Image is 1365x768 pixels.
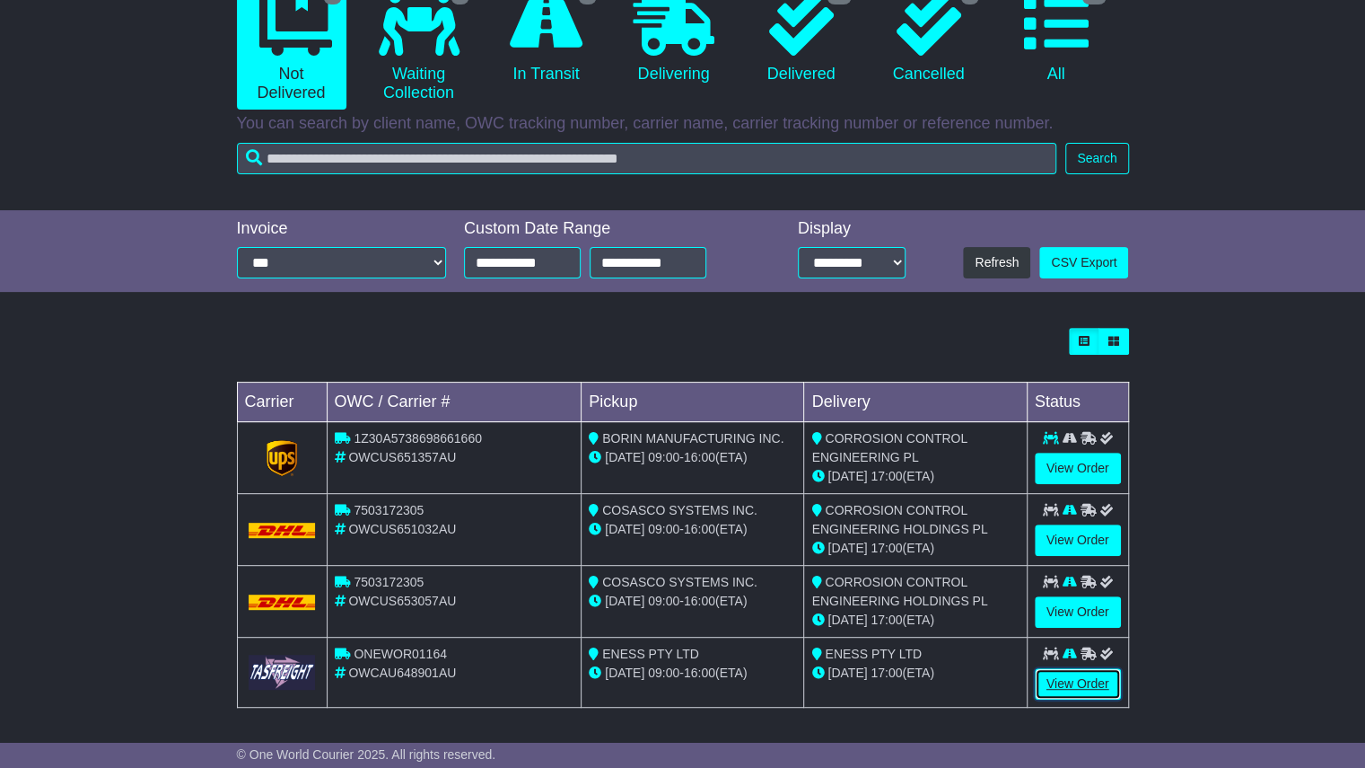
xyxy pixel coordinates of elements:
span: ENESS PTY LTD [602,647,699,661]
span: 17:00 [871,469,902,483]
span: 7503172305 [354,575,424,589]
span: OWCUS651357AU [348,450,456,464]
div: - (ETA) [589,592,796,611]
img: DHL.png [249,595,316,609]
span: ENESS PTY LTD [825,647,922,661]
span: [DATE] [605,522,644,536]
span: [DATE] [827,469,867,483]
img: DHL.png [249,523,316,537]
span: [DATE] [827,541,867,555]
img: GetCarrierServiceLogo [249,655,316,690]
span: 1Z30A5738698661660 [354,431,481,446]
span: © One World Courier 2025. All rights reserved. [237,747,496,762]
span: 16:00 [684,450,715,464]
span: 09:00 [648,450,679,464]
span: OWCUS653057AU [348,594,456,608]
td: OWC / Carrier # [327,383,582,422]
span: [DATE] [605,450,644,464]
span: 17:00 [871,541,902,555]
div: (ETA) [811,664,1019,683]
span: [DATE] [605,594,644,608]
span: [DATE] [605,666,644,680]
span: 17:00 [871,666,902,680]
span: CORROSION CONTROL ENGINEERING PL [811,431,967,464]
a: View Order [1035,596,1121,628]
span: ONEWOR01164 [354,647,446,661]
span: 16:00 [684,522,715,536]
div: - (ETA) [589,664,796,683]
div: - (ETA) [589,448,796,467]
div: - (ETA) [589,520,796,539]
button: Search [1065,143,1128,174]
a: View Order [1035,668,1121,700]
p: You can search by client name, OWC tracking number, carrier name, carrier tracking number or refe... [237,114,1129,134]
a: CSV Export [1039,247,1128,278]
span: OWCAU648901AU [348,666,456,680]
td: Pickup [582,383,804,422]
div: (ETA) [811,467,1019,486]
span: BORIN MANUFACTURING INC. [602,431,783,446]
td: Delivery [804,383,1027,422]
div: Display [798,219,906,239]
div: Invoice [237,219,447,239]
span: 7503172305 [354,503,424,517]
span: [DATE] [827,613,867,627]
img: GetCarrierServiceLogo [267,440,297,476]
td: Carrier [237,383,327,422]
span: OWCUS651032AU [348,522,456,536]
span: 09:00 [648,522,679,536]
button: Refresh [963,247,1030,278]
span: 17:00 [871,613,902,627]
span: CORROSION CONTROL ENGINEERING HOLDINGS PL [811,503,987,536]
div: (ETA) [811,539,1019,558]
a: View Order [1035,525,1121,556]
span: COSASCO SYSTEMS INC. [602,503,757,517]
span: [DATE] [827,666,867,680]
span: CORROSION CONTROL ENGINEERING HOLDINGS PL [811,575,987,608]
span: 09:00 [648,666,679,680]
span: COSASCO SYSTEMS INC. [602,575,757,589]
td: Status [1027,383,1128,422]
span: 16:00 [684,594,715,608]
a: View Order [1035,453,1121,484]
div: Custom Date Range [464,219,749,239]
span: 09:00 [648,594,679,608]
div: (ETA) [811,611,1019,630]
span: 16:00 [684,666,715,680]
